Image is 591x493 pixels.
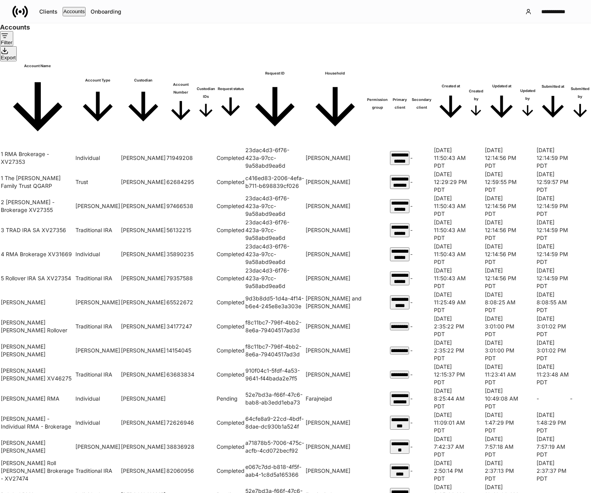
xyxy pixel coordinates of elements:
[485,435,519,458] td: 2025-09-03T14:57:18.210Z
[410,154,433,162] p: -
[217,170,245,194] td: Completed
[410,419,433,427] p: -
[1,339,75,362] td: Amy Edgar Roth IRA
[537,194,569,218] td: 2025-09-04T19:14:59.054Z
[468,87,484,120] span: Created by
[1,40,12,45] div: Filter
[390,387,409,410] td: d3a15424-69fd-4a57-b7da-d986c447ea43
[63,8,85,16] div: Accounts
[1,62,75,145] span: Account Name
[434,315,468,338] p: [DATE] 2:35:22 PM PDT
[166,459,195,483] td: 82060956
[390,170,409,194] td: 2833094d-6e9b-438e-90a9-707d3c0ae3c1
[1,170,75,194] td: 1 The Gunderson Family Trust QGARP
[75,243,120,266] td: Individual
[485,363,519,386] p: [DATE] 11:23:41 AM PDT
[537,411,569,434] p: [DATE] 1:48:29 PM PDT
[434,363,468,386] p: [DATE] 12:15:37 PM PDT
[75,315,120,338] td: Traditional IRA
[434,291,468,314] td: 2025-08-17T18:25:49.031Z
[537,170,569,194] td: 2025-09-04T19:59:57.947Z
[390,435,409,458] td: 0fcfd863-4741-4570-a7c1-37989aed67b9
[217,219,245,242] td: Completed
[537,267,569,290] p: [DATE] 12:14:59 PM PDT
[306,69,365,138] span: Household
[537,83,569,90] h6: Submitted at
[1,363,75,386] td: Anne IRA - SA XV46275
[121,339,166,362] td: Schwab
[63,7,86,16] button: Accounts
[217,363,245,386] td: Completed
[434,243,468,266] td: 2025-09-04T18:50:43.587Z
[75,411,120,434] td: Individual
[537,411,569,434] td: 2025-08-25T20:48:29.163Z
[485,243,519,266] p: [DATE] 12:14:56 PM PDT
[121,387,166,410] td: Schwab
[217,339,245,362] td: Completed
[410,250,433,258] p: -
[306,295,365,310] p: [PERSON_NAME] and [PERSON_NAME]
[34,5,63,18] button: Clients
[390,194,409,218] td: b29195cc-79eb-4db7-b395-8a045f561af3
[166,435,195,458] td: 38836928
[166,291,195,314] td: 65522672
[410,274,433,282] p: -
[245,69,304,137] span: Request ID
[434,411,468,434] td: 2025-08-25T18:09:01.804Z
[75,459,120,483] td: Traditional IRA
[1,219,75,242] td: 3 TRAD IRA SA XV27356
[434,339,468,362] p: [DATE] 2:35:22 PM PDT
[245,411,304,434] td: 64cfe8a9-22cd-4bdf-8dae-dc930b1a524f
[434,146,468,170] td: 2025-09-04T18:50:43.585Z
[1,243,75,266] td: 4 RMA Brokerage XV31669
[434,194,468,218] p: [DATE] 11:50:43 AM PDT
[434,459,468,483] td: 2025-08-17T21:50:14.787Z
[390,459,409,483] td: 436679bd-fbc6-4f7a-889e-385d6e034a4f
[75,267,120,290] td: Traditional IRA
[519,87,536,120] span: Updated by
[434,267,468,290] p: [DATE] 11:50:43 AM PDT
[537,315,569,338] td: 2025-09-11T22:01:02.479Z
[245,194,304,218] td: 23dac4d3-6f76-423a-97cc-9a58abd9ea6d
[245,339,304,362] td: f8c11bc7-796f-4bb2-8e6a-79404517ad3d
[245,363,304,386] td: 910f04c1-5fdf-4a53-9641-f44bada2e7f5
[485,146,519,170] p: [DATE] 12:14:56 PM PDT
[537,291,569,314] td: 2025-08-19T15:08:55.294Z
[434,387,468,410] p: [DATE] 8:25:44 AM PDT
[306,202,365,210] p: [PERSON_NAME]
[1,411,75,434] td: Ashley - Individual RMA - Brokerage
[121,219,166,242] td: Schwab
[306,419,365,427] p: [PERSON_NAME]
[121,459,166,483] td: Schwab
[166,81,195,96] h6: Account Number
[75,219,120,242] td: Traditional IRA
[485,459,519,483] td: 2025-08-20T21:37:13.956Z
[434,243,468,266] p: [DATE] 11:50:43 AM PDT
[485,267,519,290] td: 2025-09-04T19:14:56.884Z
[485,363,519,386] td: 2025-08-20T18:23:41.056Z
[121,194,166,218] td: Schwab
[485,82,519,125] span: Updated at
[1,435,75,458] td: Austin J. Karpf Roth IRA
[390,315,409,338] td: ca984e5f-4281-4d2e-8492-7fd50ffb55e9
[537,170,569,194] p: [DATE] 12:59:57 PM PDT
[485,435,519,458] p: [DATE] 7:57:18 AM PDT
[121,363,166,386] td: Schwab
[537,219,569,242] td: 2025-09-04T19:14:59.054Z
[434,291,468,314] p: [DATE] 11:25:49 AM PDT
[390,411,409,434] td: 1e599746-e9c3-46eb-b518-9836159701f9
[485,219,519,242] p: [DATE] 12:14:56 PM PDT
[434,267,468,290] td: 2025-09-04T18:50:43.587Z
[390,363,409,386] td: b12d6a1f-b430-443a-be24-eb3d8047d466
[485,291,519,314] p: [DATE] 8:08:25 AM PDT
[390,291,409,314] td: 98d90212-da4f-4f37-9d61-d91889ed64cc
[410,347,433,354] p: -
[485,243,519,266] td: 2025-09-04T19:14:56.883Z
[390,339,409,362] td: ca984e5f-4281-4d2e-8492-7fd50ffb55e9
[485,459,519,483] p: [DATE] 2:37:13 PM PDT
[217,194,245,218] td: Completed
[410,371,433,378] p: -
[75,387,120,410] td: Individual
[306,178,365,186] p: [PERSON_NAME]
[485,82,519,90] h6: Updated at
